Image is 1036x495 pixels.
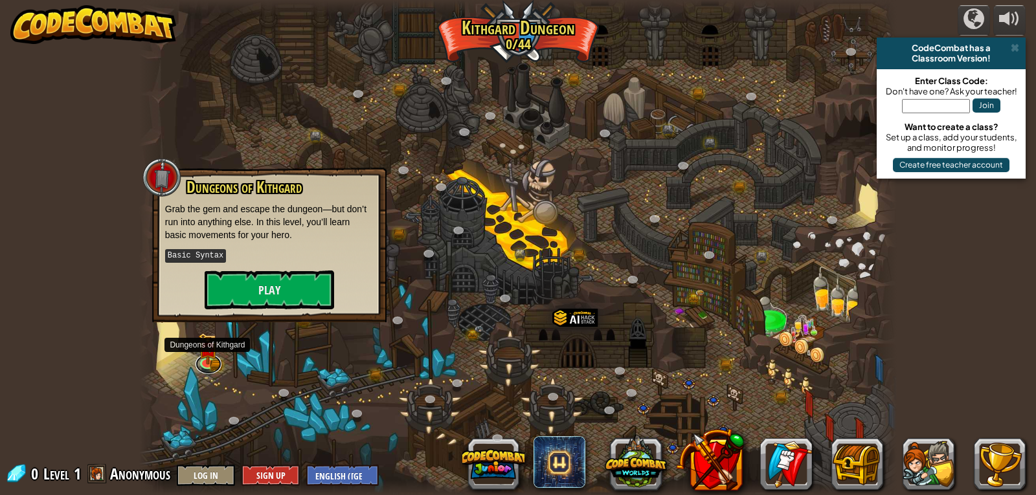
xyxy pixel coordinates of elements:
[475,325,484,333] img: portrait.png
[198,333,218,364] img: level-banner-unlock.png
[205,270,334,309] button: Play
[883,76,1019,86] div: Enter Class Code:
[958,5,990,36] button: Campaigns
[242,465,300,486] button: Sign Up
[883,132,1019,153] div: Set up a class, add your students, and monitor progress!
[882,53,1020,63] div: Classroom Version!
[993,5,1026,36] button: Adjust volume
[210,360,223,370] img: bronze-chest.png
[43,463,69,485] span: Level
[882,43,1020,53] div: CodeCombat has a
[186,176,302,198] span: Dungeons of Kithgard
[74,463,81,484] span: 1
[165,249,226,263] kbd: Basic Syntax
[973,98,1000,113] button: Join
[177,465,235,486] button: Log In
[893,158,1009,172] button: Create free teacher account
[10,5,176,44] img: CodeCombat - Learn how to code by playing a game
[202,345,213,353] img: portrait.png
[165,203,374,241] p: Grab the gem and escape the dungeon—but don’t run into anything else. In this level, you’ll learn...
[883,122,1019,132] div: Want to create a class?
[31,463,42,484] span: 0
[695,289,704,296] img: portrait.png
[883,86,1019,96] div: Don't have one? Ask your teacher!
[110,463,170,484] span: Anonymous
